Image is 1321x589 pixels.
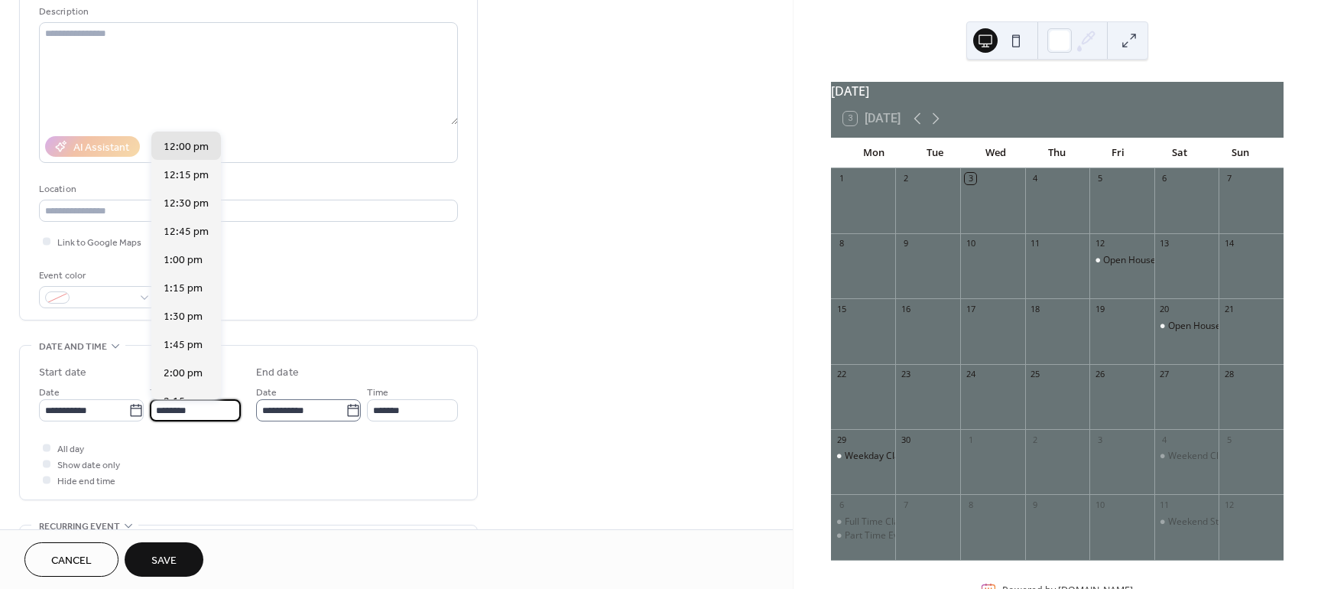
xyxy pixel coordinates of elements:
div: 7 [1223,173,1235,184]
div: 20 [1159,303,1170,314]
div: 3 [965,173,976,184]
div: 18 [1030,303,1041,314]
div: Weekend Class Mandatory Orientation [1154,450,1219,463]
div: 1 [965,434,976,445]
div: End date [256,365,299,381]
div: 11 [1030,238,1041,249]
div: Tue [904,138,966,168]
div: 4 [1159,434,1170,445]
span: 12:15 pm [164,168,209,184]
div: 16 [900,303,911,314]
span: Save [151,553,177,569]
div: Weekday Class Mandatory Orientation [831,450,896,463]
div: 28 [1223,369,1235,380]
div: 2 [900,173,911,184]
div: 29 [836,434,847,445]
div: Full Time Class Start Date [831,516,896,529]
div: Thu [1027,138,1088,168]
div: 15 [836,303,847,314]
div: 21 [1223,303,1235,314]
span: Hide end time [57,473,115,490]
div: 23 [900,369,911,380]
div: 13 [1159,238,1170,249]
span: 1:00 pm [164,252,203,268]
div: Sat [1149,138,1210,168]
span: 1:45 pm [164,337,203,353]
span: Link to Google Maps [57,235,141,251]
div: Wed [966,138,1027,168]
div: Open House [1089,254,1154,267]
div: Full Time Class Start Date [845,516,954,529]
div: 9 [900,238,911,249]
div: 30 [900,434,911,445]
div: 12 [1094,238,1105,249]
div: Description [39,4,455,20]
div: Start date [39,365,86,381]
span: 1:30 pm [164,309,203,325]
div: 12 [1223,499,1235,510]
span: Date [256,385,277,401]
div: 14 [1223,238,1235,249]
div: Part Time Evening Class Start [831,529,896,542]
span: 2:15 pm [164,394,203,410]
div: Open House [1154,320,1219,333]
div: 19 [1094,303,1105,314]
div: 10 [1094,499,1105,510]
div: Open House [1103,254,1156,267]
div: 9 [1030,499,1041,510]
div: 5 [1223,434,1235,445]
div: Sun [1210,138,1271,168]
span: Recurring event [39,519,120,535]
div: 6 [1159,173,1170,184]
div: Weekend Start Date [1154,516,1219,529]
div: Weekend Start Date [1168,516,1254,529]
div: 7 [900,499,911,510]
div: 10 [965,238,976,249]
div: Open House [1168,320,1221,333]
span: 12:45 pm [164,224,209,240]
div: Event color [39,268,154,284]
span: Time [367,385,388,401]
span: Time [150,385,171,401]
div: 1 [836,173,847,184]
div: 8 [836,238,847,249]
div: Mon [843,138,904,168]
span: Date and time [39,339,107,355]
div: 8 [965,499,976,510]
div: Weekday Class Mandatory Orientation [845,450,1008,463]
span: All day [57,441,84,457]
div: 3 [1094,434,1105,445]
div: 25 [1030,369,1041,380]
span: 1:15 pm [164,281,203,297]
div: Location [39,181,455,197]
div: Fri [1088,138,1149,168]
div: 11 [1159,499,1170,510]
div: [DATE] [831,82,1284,100]
span: Cancel [51,553,92,569]
div: 6 [836,499,847,510]
div: 2 [1030,434,1041,445]
div: 27 [1159,369,1170,380]
span: 2:00 pm [164,366,203,382]
div: 22 [836,369,847,380]
div: 4 [1030,173,1041,184]
span: 12:30 pm [164,196,209,212]
div: Part Time Evening Class Start [845,529,970,542]
span: Date [39,385,60,401]
div: 17 [965,303,976,314]
div: 5 [1094,173,1105,184]
div: 24 [965,369,976,380]
div: 26 [1094,369,1105,380]
span: 12:00 pm [164,139,209,155]
button: Save [125,542,203,577]
button: Cancel [24,542,118,577]
span: Show date only [57,457,120,473]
